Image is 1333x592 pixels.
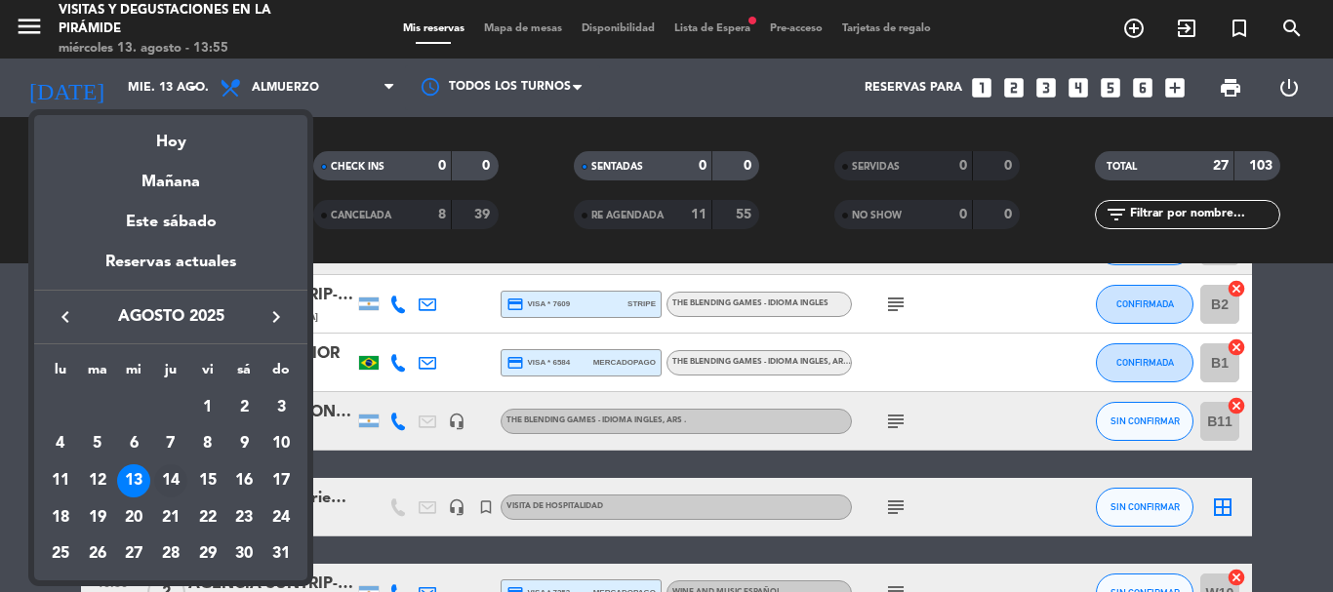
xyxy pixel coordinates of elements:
div: 20 [117,501,150,534]
td: 26 de agosto de 2025 [79,536,116,573]
th: martes [79,359,116,389]
td: 8 de agosto de 2025 [189,426,226,463]
td: 18 de agosto de 2025 [42,499,79,536]
td: 17 de agosto de 2025 [263,462,300,499]
div: 21 [154,501,187,534]
td: 27 de agosto de 2025 [115,536,152,573]
div: 7 [154,427,187,460]
div: Hoy [34,115,307,155]
div: 31 [264,538,298,572]
div: 4 [44,427,77,460]
td: 4 de agosto de 2025 [42,426,79,463]
th: viernes [189,359,226,389]
div: 30 [227,538,261,572]
div: Este sábado [34,195,307,250]
div: 14 [154,464,187,497]
td: 14 de agosto de 2025 [152,462,189,499]
div: 25 [44,538,77,572]
div: 29 [191,538,224,572]
div: 19 [81,501,114,534]
td: 2 de agosto de 2025 [226,389,263,426]
div: 5 [81,427,114,460]
td: 5 de agosto de 2025 [79,426,116,463]
div: Mañana [34,155,307,195]
th: jueves [152,359,189,389]
div: 3 [264,391,298,424]
button: keyboard_arrow_right [259,304,294,330]
div: 26 [81,538,114,572]
div: 6 [117,427,150,460]
div: 18 [44,501,77,534]
div: 28 [154,538,187,572]
td: 20 de agosto de 2025 [115,499,152,536]
div: 17 [264,464,298,497]
div: 15 [191,464,224,497]
div: 12 [81,464,114,497]
div: 23 [227,501,261,534]
div: 13 [117,464,150,497]
i: keyboard_arrow_left [54,305,77,329]
div: 2 [227,391,261,424]
td: 19 de agosto de 2025 [79,499,116,536]
td: 15 de agosto de 2025 [189,462,226,499]
span: agosto 2025 [83,304,259,330]
button: keyboard_arrow_left [48,304,83,330]
div: 22 [191,501,224,534]
td: 21 de agosto de 2025 [152,499,189,536]
th: domingo [263,359,300,389]
td: 28 de agosto de 2025 [152,536,189,573]
td: 13 de agosto de 2025 [115,462,152,499]
th: lunes [42,359,79,389]
td: 25 de agosto de 2025 [42,536,79,573]
div: 9 [227,427,261,460]
td: 29 de agosto de 2025 [189,536,226,573]
td: 22 de agosto de 2025 [189,499,226,536]
i: keyboard_arrow_right [264,305,288,329]
div: 16 [227,464,261,497]
div: 10 [264,427,298,460]
td: 3 de agosto de 2025 [263,389,300,426]
div: 11 [44,464,77,497]
div: Reservas actuales [34,250,307,290]
td: 7 de agosto de 2025 [152,426,189,463]
th: sábado [226,359,263,389]
div: 1 [191,391,224,424]
td: 10 de agosto de 2025 [263,426,300,463]
th: miércoles [115,359,152,389]
td: 1 de agosto de 2025 [189,389,226,426]
td: 12 de agosto de 2025 [79,462,116,499]
div: 8 [191,427,224,460]
td: 16 de agosto de 2025 [226,462,263,499]
div: 27 [117,538,150,572]
td: 9 de agosto de 2025 [226,426,263,463]
td: 23 de agosto de 2025 [226,499,263,536]
td: 6 de agosto de 2025 [115,426,152,463]
td: 30 de agosto de 2025 [226,536,263,573]
div: 24 [264,501,298,534]
td: 24 de agosto de 2025 [263,499,300,536]
td: 11 de agosto de 2025 [42,462,79,499]
td: AGO. [42,389,189,426]
td: 31 de agosto de 2025 [263,536,300,573]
